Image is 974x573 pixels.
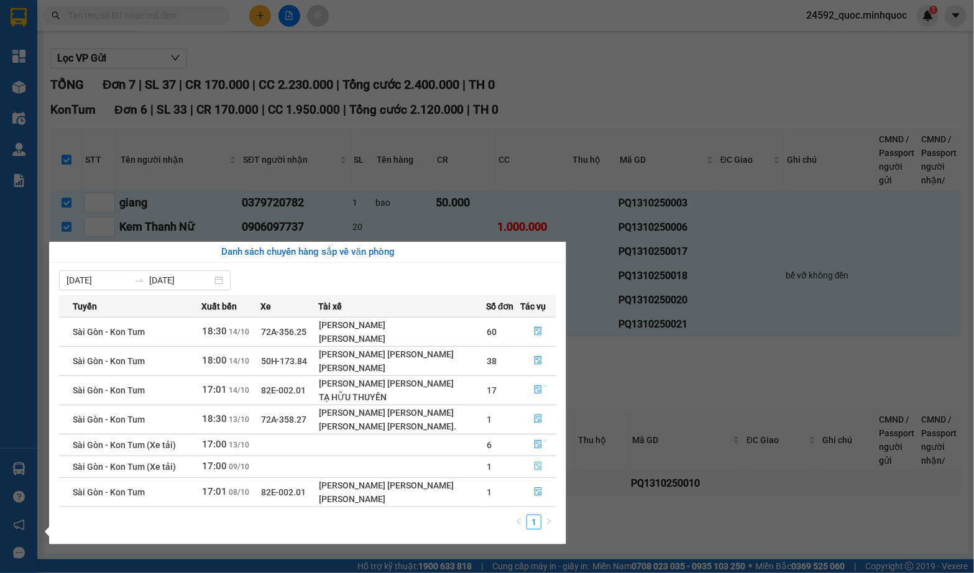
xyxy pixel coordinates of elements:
span: to [134,275,144,285]
button: file-done [521,380,556,400]
button: file-done [521,322,556,342]
input: Đến ngày [149,273,212,287]
span: Sài Gòn - Kon Tum (Xe tải) [73,462,176,472]
div: [PERSON_NAME] [PERSON_NAME]. [319,419,485,433]
input: Từ ngày [67,273,129,287]
span: 17 [487,385,497,395]
span: Sài Gòn - Kon Tum [73,327,145,337]
span: 14/10 [229,386,249,395]
li: Next Page [541,515,556,529]
button: left [512,515,526,529]
div: [PERSON_NAME] [319,332,485,346]
button: file-done [521,435,556,455]
button: file-done [521,351,556,371]
div: [PERSON_NAME] [319,492,485,506]
span: file-done [534,462,543,472]
span: 17:01 [202,486,227,497]
span: Tác vụ [520,300,546,313]
span: 18:30 [202,413,227,424]
span: Tài xế [318,300,342,313]
span: 17:01 [202,384,227,395]
span: 6 [487,440,492,450]
button: right [541,515,556,529]
li: Previous Page [512,515,526,529]
span: file-done [534,487,543,497]
span: 72A-358.27 [261,415,307,424]
span: file-done [534,327,543,337]
div: [PERSON_NAME] [PERSON_NAME] [319,347,485,361]
span: 82E-002.01 [261,385,306,395]
span: 18:00 [202,355,227,366]
span: 1 [487,487,492,497]
li: 1 [526,515,541,529]
span: 1 [487,415,492,424]
span: Sài Gòn - Kon Tum [73,385,145,395]
div: [PERSON_NAME] [PERSON_NAME] [319,406,485,419]
span: Sài Gòn - Kon Tum [73,487,145,497]
span: 13/10 [229,415,249,424]
span: Tuyến [73,300,97,313]
span: 18:30 [202,326,227,337]
span: swap-right [134,275,144,285]
span: 14/10 [229,328,249,336]
span: file-done [534,356,543,366]
span: 72A-356.25 [261,327,307,337]
span: left [515,518,523,525]
span: file-done [534,440,543,450]
div: Danh sách chuyến hàng sắp về văn phòng [59,245,556,260]
span: 08/10 [229,488,249,497]
div: [PERSON_NAME] [319,361,485,375]
span: file-done [534,415,543,424]
span: Sài Gòn - Kon Tum [73,356,145,366]
button: file-done [521,482,556,502]
span: 82E-002.01 [261,487,306,497]
span: Xe [260,300,271,313]
span: 14/10 [229,357,249,365]
span: 17:00 [202,439,227,450]
button: file-done [521,410,556,429]
span: 50H-173.84 [261,356,308,366]
div: TẠ HỮU THUYỀN [319,390,485,404]
span: file-done [534,385,543,395]
span: 09/10 [229,462,249,471]
span: Số đơn [486,300,514,313]
span: Sài Gòn - Kon Tum (Xe tải) [73,440,176,450]
a: 1 [527,515,541,529]
span: 60 [487,327,497,337]
button: file-done [521,457,556,477]
div: [PERSON_NAME] [319,318,485,332]
span: Sài Gòn - Kon Tum [73,415,145,424]
span: right [545,518,553,525]
span: 13/10 [229,441,249,449]
span: Xuất bến [201,300,237,313]
span: 1 [487,462,492,472]
div: [PERSON_NAME] [PERSON_NAME] [319,479,485,492]
div: [PERSON_NAME] [PERSON_NAME] [319,377,485,390]
span: 38 [487,356,497,366]
span: 17:00 [202,461,227,472]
